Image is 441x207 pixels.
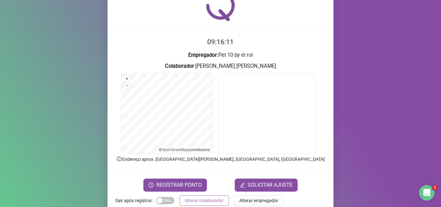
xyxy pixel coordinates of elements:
strong: Empregador [188,52,217,58]
button: editSOLICITAR AJUSTE [235,179,298,191]
h3: : Pet 10 by el roi [115,51,326,59]
strong: Colaborador [165,63,194,69]
label: Sair após registrar [115,195,156,206]
span: Alterar empregador [239,197,278,204]
button: – [124,82,130,88]
span: Alterar colaborador [185,197,224,204]
h3: : [PERSON_NAME] [PERSON_NAME] [115,62,326,70]
span: clock-circle [149,182,154,188]
button: REGISTRAR PONTO [143,179,207,191]
button: Alterar empregador [234,195,283,206]
span: REGISTRAR PONTO [156,181,202,189]
span: 1 [432,185,437,190]
a: OpenStreetMap [162,148,189,152]
li: © contributors. [159,148,211,152]
time: 09:16:11 [207,38,234,46]
span: edit [240,182,245,188]
button: + [124,76,130,82]
p: Endereço aprox. : [GEOGRAPHIC_DATA][PERSON_NAME], [GEOGRAPHIC_DATA], [GEOGRAPHIC_DATA] [115,156,326,163]
button: Alterar colaborador [179,195,229,206]
span: SOLICITAR AJUSTE [248,181,292,189]
iframe: Intercom live chat [419,185,435,201]
span: info-circle [116,156,122,162]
